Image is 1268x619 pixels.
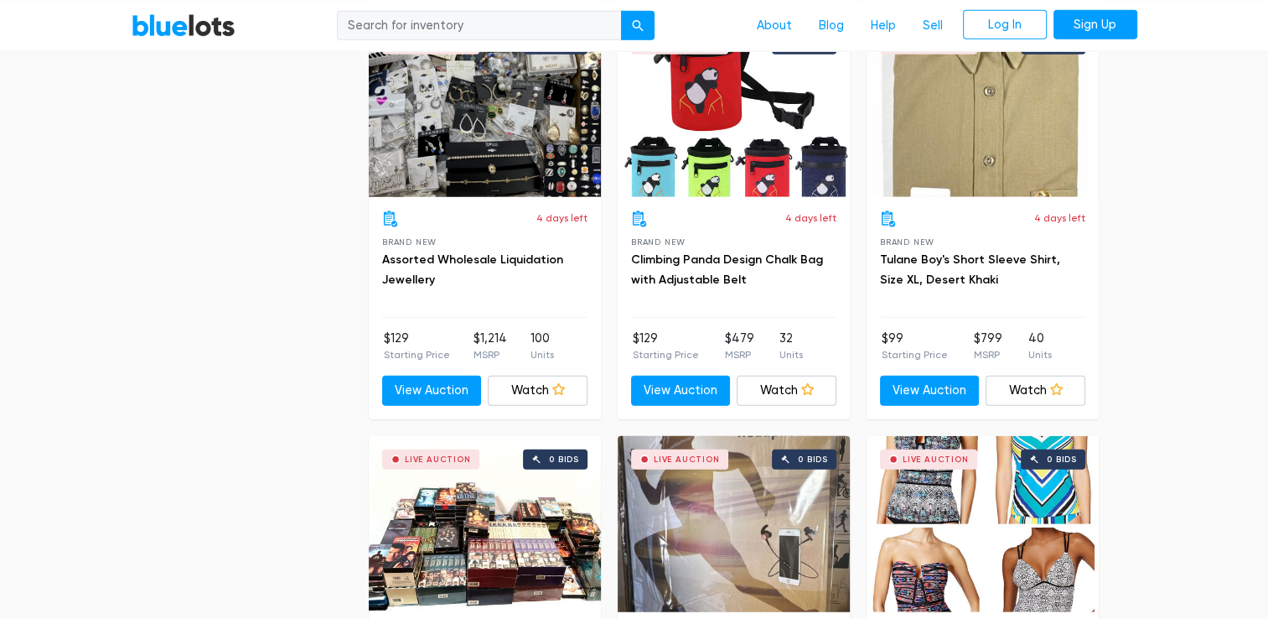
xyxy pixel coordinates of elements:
a: Sell [909,9,956,41]
p: Units [779,347,803,362]
a: Tulane Boy's Short Sleeve Shirt, Size XL, Desert Khaki [880,252,1060,287]
p: MSRP [724,347,753,362]
p: MSRP [474,347,507,362]
a: Live Auction 0 bids [369,436,601,612]
li: $99 [882,330,948,363]
div: Live Auction [405,455,471,464]
p: 4 days left [785,211,836,226]
p: Units [1028,347,1052,362]
a: View Auction [631,376,731,406]
a: Live Auction 0 bids [867,436,1099,612]
p: MSRP [974,347,1002,362]
div: 0 bids [549,455,579,464]
a: Watch [737,376,836,406]
a: Live Auction 0 bids [618,436,850,612]
p: 4 days left [1034,211,1085,226]
p: Starting Price [633,347,699,362]
p: Starting Price [384,347,450,362]
a: Assorted Wholesale Liquidation Jewellery [382,252,563,287]
li: $129 [633,330,699,363]
div: Live Auction [903,455,969,464]
a: Live Auction 0 bids [618,21,850,197]
a: View Auction [382,376,482,406]
a: BlueLots [132,13,235,37]
span: Brand New [382,237,437,247]
li: $479 [724,330,753,363]
p: 4 days left [536,211,587,226]
input: Search for inventory [337,10,622,40]
span: Brand New [631,237,686,247]
a: View Auction [880,376,980,406]
a: Blog [805,9,857,41]
li: $1,214 [474,330,507,363]
li: $129 [384,330,450,363]
div: Live Auction [654,455,720,464]
div: 0 bids [798,455,828,464]
a: Sign Up [1053,9,1137,39]
div: 0 bids [1047,455,1077,464]
a: Watch [488,376,587,406]
a: Watch [986,376,1085,406]
li: $799 [974,330,1002,363]
span: Brand New [880,237,934,247]
li: 40 [1028,330,1052,363]
a: Log In [963,9,1047,39]
a: Help [857,9,909,41]
a: Climbing Panda Design Chalk Bag with Adjustable Belt [631,252,823,287]
a: Live Auction 0 bids [369,21,601,197]
p: Starting Price [882,347,948,362]
li: 32 [779,330,803,363]
a: About [743,9,805,41]
p: Units [530,347,554,362]
li: 100 [530,330,554,363]
a: Live Auction 0 bids [867,21,1099,197]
